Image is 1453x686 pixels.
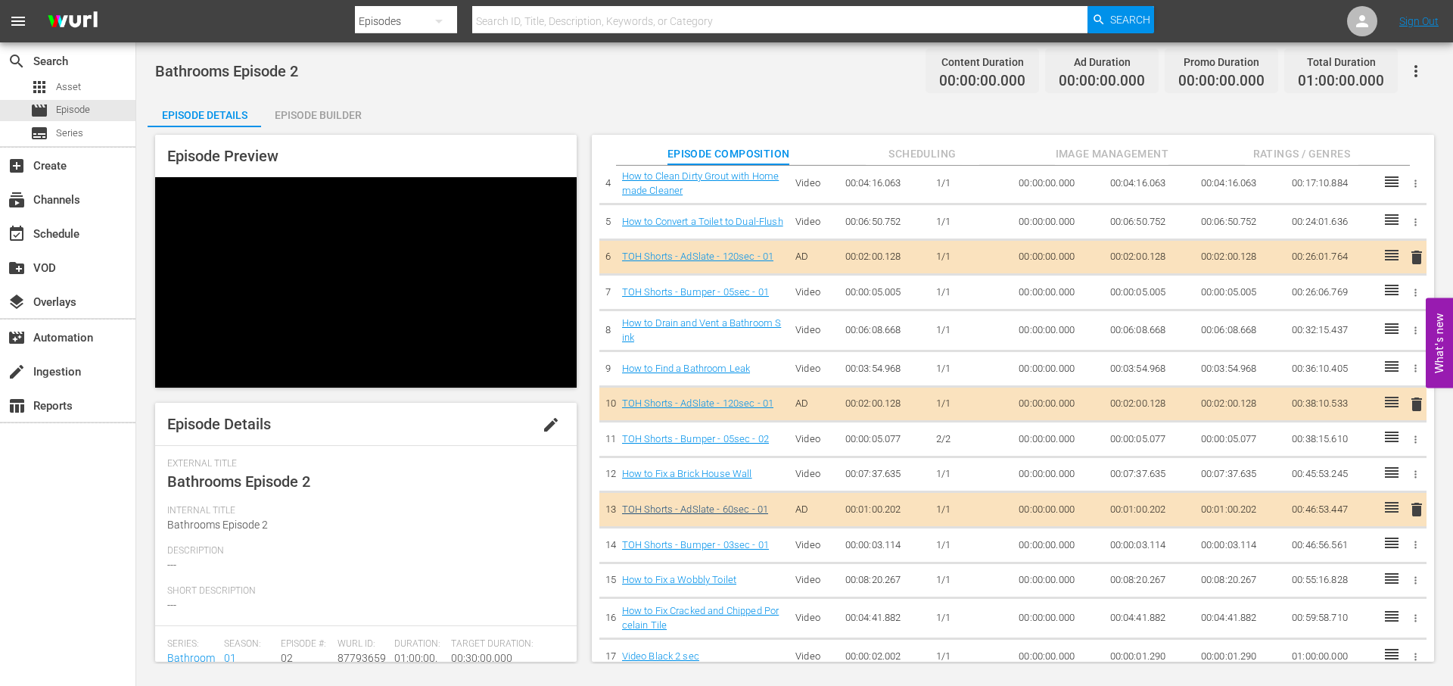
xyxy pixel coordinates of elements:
[930,457,1013,492] td: 1/1
[56,80,81,95] span: Asset
[167,652,215,680] a: Bathrooms
[30,124,48,142] span: Series
[261,97,375,127] button: Episode Builder
[599,598,616,639] td: 16
[8,191,26,209] span: Channels
[1195,598,1286,639] td: 00:04:41.882
[622,433,769,444] a: TOH Shorts - Bumper - 05sec - 02
[939,51,1025,73] div: Content Duration
[789,164,839,204] td: Video
[394,652,437,680] span: 01:00:00.000
[1055,145,1168,164] span: Image Management
[1059,51,1145,73] div: Ad Duration
[599,386,616,422] td: 10
[36,4,109,39] img: ans4CAIJ8jUAAAAAAAAAAAAAAAAAAAAAAAAgQb4GAAAAAAAAAAAAAAAAAAAAAAAAJMjXAAAAAAAAAAAAAAAAAAAAAAAAgAT5G...
[1286,598,1377,639] td: 00:59:58.710
[167,585,557,597] span: Short Description
[261,97,375,133] div: Episode Builder
[930,204,1013,240] td: 1/1
[1286,386,1377,422] td: 00:38:10.533
[622,539,769,550] a: TOH Shorts - Bumper - 03sec - 01
[789,457,839,492] td: Video
[930,563,1013,598] td: 1/1
[839,310,930,351] td: 00:06:08.668
[1104,457,1195,492] td: 00:07:37.635
[8,225,26,243] span: Schedule
[1195,239,1286,275] td: 00:02:00.128
[8,397,26,415] span: Reports
[930,386,1013,422] td: 1/1
[1087,6,1154,33] button: Search
[599,164,616,204] td: 4
[622,574,737,585] a: How to Fix a Wobbly Toilet
[8,259,26,277] span: VOD
[1286,639,1377,675] td: 01:00:00.000
[789,204,839,240] td: Video
[839,563,930,598] td: 00:08:20.267
[30,78,48,96] span: Asset
[599,528,616,563] td: 14
[1408,395,1426,413] span: delete
[148,97,261,133] div: Episode Details
[1195,204,1286,240] td: 00:06:50.752
[1059,73,1145,90] span: 00:00:00.000
[1013,386,1103,422] td: 00:00:00.000
[167,638,216,650] span: Series:
[1013,598,1103,639] td: 00:00:00.000
[1286,422,1377,457] td: 00:38:15.610
[167,519,268,531] span: Bathrooms Episode 2
[1013,351,1103,387] td: 00:00:00.000
[281,652,293,664] span: 02
[167,559,176,571] span: ---
[8,329,26,347] span: Automation
[1104,639,1195,675] td: 00:00:01.290
[930,639,1013,675] td: 1/1
[789,598,839,639] td: Video
[789,239,839,275] td: AD
[930,351,1013,387] td: 1/1
[1195,351,1286,387] td: 00:03:54.968
[56,102,90,117] span: Episode
[930,598,1013,639] td: 1/1
[839,239,930,275] td: 00:02:00.128
[789,528,839,563] td: Video
[1013,422,1103,457] td: 00:00:00.000
[451,652,512,664] span: 00:30:00.000
[155,62,298,80] span: Bathrooms Episode 2
[599,492,616,528] td: 13
[622,398,774,409] a: TOH Shorts - AdSlate - 120sec - 01
[8,157,26,175] span: Create
[167,147,278,165] span: Episode Preview
[930,164,1013,204] td: 1/1
[9,12,27,30] span: menu
[1286,528,1377,563] td: 00:46:56.561
[839,457,930,492] td: 00:07:37.635
[930,275,1013,310] td: 1/1
[839,204,930,240] td: 00:06:50.752
[338,652,386,664] span: 87793659
[599,239,616,275] td: 6
[394,638,443,650] span: Duration:
[1286,310,1377,351] td: 00:32:15.437
[930,239,1013,275] td: 1/1
[1399,15,1439,27] a: Sign Out
[167,505,557,517] span: Internal Title
[622,605,779,631] a: How to Fix Cracked and Chipped Porcelain Tile
[1104,310,1195,351] td: 00:06:08.668
[622,170,779,196] a: How to Clean Dirty Grout with Homemade Cleaner
[148,97,261,127] button: Episode Details
[1286,351,1377,387] td: 00:36:10.405
[1408,499,1426,521] button: delete
[1408,500,1426,519] span: delete
[789,563,839,598] td: Video
[1104,422,1195,457] td: 00:00:05.077
[1178,73,1265,90] span: 00:00:00.000
[667,145,790,164] span: Episode Composition
[622,317,782,343] a: How to Drain and Vent a Bathroom Sink
[281,638,330,650] span: Episode #:
[599,639,616,675] td: 17
[56,126,83,141] span: Series
[599,422,616,457] td: 11
[1195,639,1286,675] td: 00:00:01.290
[224,638,273,650] span: Season:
